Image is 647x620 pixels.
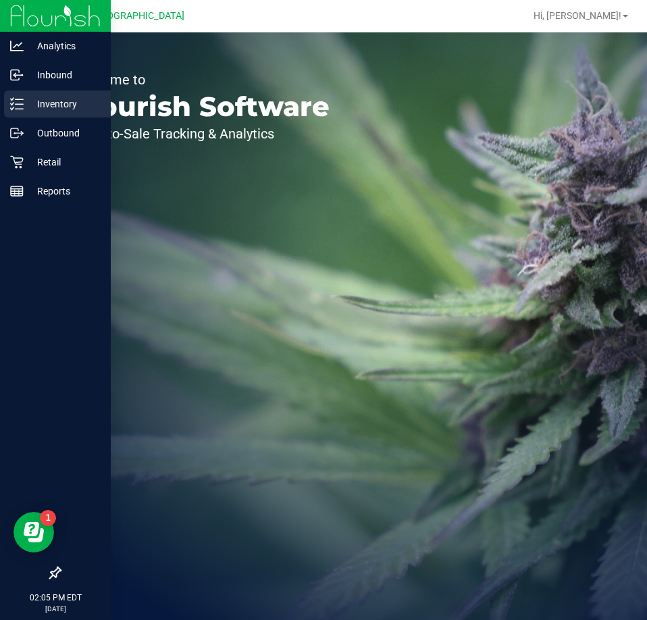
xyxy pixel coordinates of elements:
[40,510,56,526] iframe: Resource center unread badge
[73,127,330,140] p: Seed-to-Sale Tracking & Analytics
[24,183,105,199] p: Reports
[534,10,621,21] span: Hi, [PERSON_NAME]!
[10,97,24,111] inline-svg: Inventory
[24,125,105,141] p: Outbound
[10,39,24,53] inline-svg: Analytics
[24,96,105,112] p: Inventory
[10,68,24,82] inline-svg: Inbound
[10,155,24,169] inline-svg: Retail
[14,512,54,552] iframe: Resource center
[73,73,330,86] p: Welcome to
[10,184,24,198] inline-svg: Reports
[6,604,105,614] p: [DATE]
[24,154,105,170] p: Retail
[92,10,184,22] span: [GEOGRAPHIC_DATA]
[6,592,105,604] p: 02:05 PM EDT
[24,38,105,54] p: Analytics
[24,67,105,83] p: Inbound
[73,93,330,120] p: Flourish Software
[10,126,24,140] inline-svg: Outbound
